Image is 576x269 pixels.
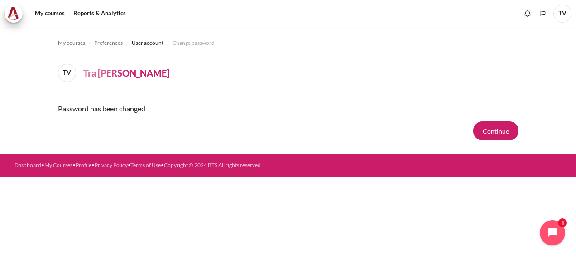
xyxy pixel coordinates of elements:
img: Architeck [7,7,20,20]
a: Preferences [94,38,123,48]
nav: Navigation bar [58,36,518,50]
a: Dashboard [14,162,41,168]
span: TV [553,5,571,23]
a: Terms of Use [130,162,161,168]
a: My courses [32,5,68,23]
button: Languages [536,7,550,20]
span: TV [58,64,76,82]
button: Continue [473,121,518,140]
span: Preferences [94,39,123,47]
div: Password has been changed [58,96,518,121]
span: Change password [173,39,215,47]
span: My courses [58,39,85,47]
a: Copyright © 2024 BTS All rights reserved [164,162,261,168]
a: Profile [76,162,91,168]
a: User menu [553,5,571,23]
a: Privacy Policy [95,162,128,168]
a: Change password [173,38,215,48]
span: User account [132,39,163,47]
div: • • • • • [14,161,316,169]
a: Reports & Analytics [70,5,129,23]
a: My courses [58,38,85,48]
a: My Courses [44,162,72,168]
a: TV [58,64,80,82]
div: Show notification window with no new notifications [521,7,534,20]
h4: Tra [PERSON_NAME] [83,66,169,80]
a: Architeck Architeck [5,5,27,23]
